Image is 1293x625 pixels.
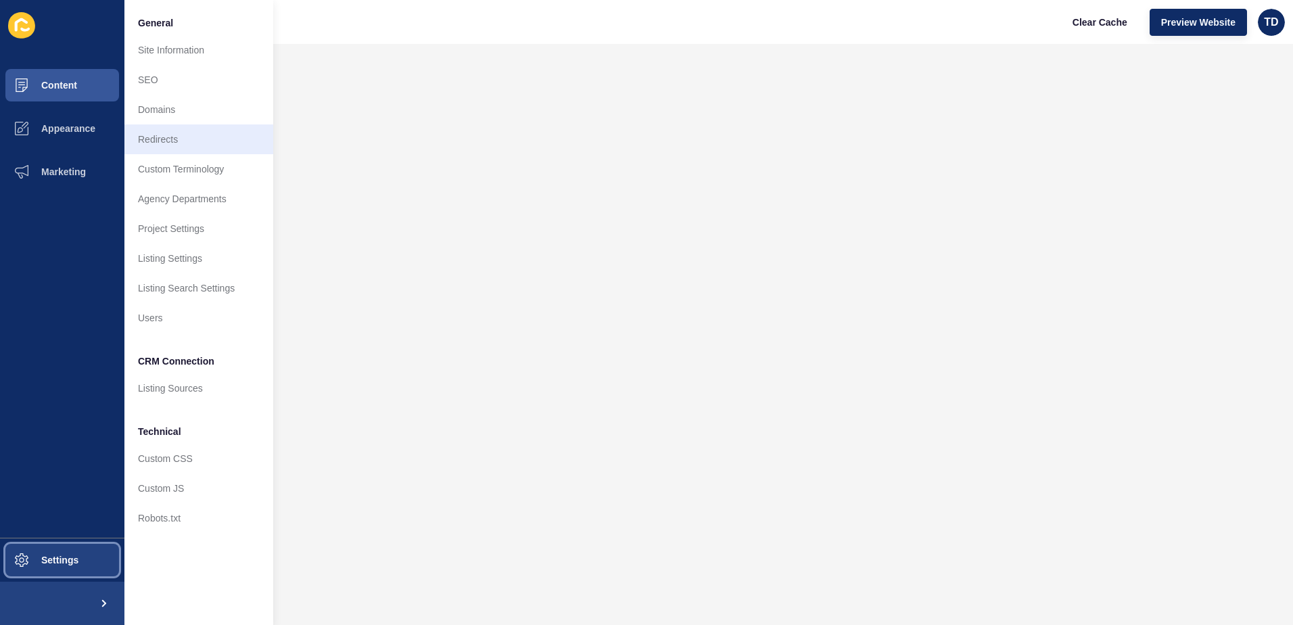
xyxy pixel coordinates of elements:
a: Agency Departments [124,184,273,214]
a: Site Information [124,35,273,65]
a: Project Settings [124,214,273,244]
a: SEO [124,65,273,95]
a: Listing Settings [124,244,273,273]
a: Listing Sources [124,373,273,403]
a: Listing Search Settings [124,273,273,303]
a: Custom JS [124,473,273,503]
span: CRM Connection [138,354,214,368]
a: Users [124,303,273,333]
span: Preview Website [1161,16,1236,29]
a: Robots.txt [124,503,273,533]
button: Preview Website [1150,9,1247,36]
span: Technical [138,425,181,438]
a: Custom Terminology [124,154,273,184]
a: Redirects [124,124,273,154]
a: Custom CSS [124,444,273,473]
span: General [138,16,173,30]
span: TD [1264,16,1278,29]
span: Clear Cache [1073,16,1127,29]
button: Clear Cache [1061,9,1139,36]
a: Domains [124,95,273,124]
